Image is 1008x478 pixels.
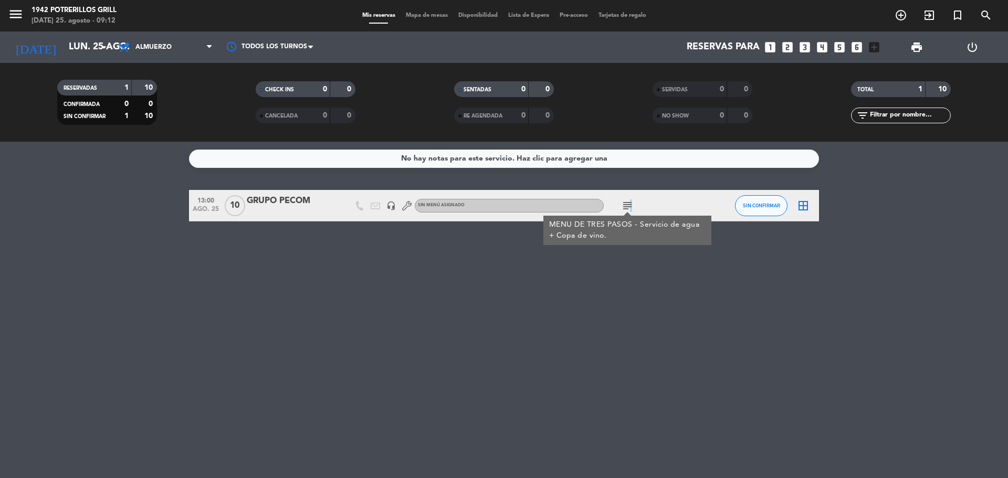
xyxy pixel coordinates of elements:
strong: 0 [521,112,526,119]
i: looks_two [781,40,794,54]
span: SERVIDAS [662,87,688,92]
i: menu [8,6,24,22]
span: Disponibilidad [453,13,503,18]
i: power_settings_new [966,41,979,54]
span: Almuerzo [135,44,172,51]
i: search [980,9,992,22]
i: headset_mic [386,201,396,210]
span: 13:00 [193,194,219,206]
div: 1942 Potrerillos Grill [31,5,117,16]
span: SIN CONFIRMAR [743,203,780,208]
i: add_box [867,40,881,54]
span: print [910,41,923,54]
i: looks_3 [798,40,812,54]
i: exit_to_app [923,9,936,22]
i: looks_6 [850,40,864,54]
span: Lista de Espera [503,13,554,18]
i: looks_4 [815,40,829,54]
span: RE AGENDADA [464,113,502,119]
i: add_circle_outline [895,9,907,22]
span: SIN CONFIRMAR [64,114,106,119]
div: [DATE] 25. agosto - 09:12 [31,16,117,26]
i: border_all [797,199,810,212]
div: MENU DE TRES PASOS - Servicio de agua + Copa de vino. [549,219,706,241]
span: Sin menú asignado [418,203,465,207]
span: Reservas para [687,42,760,52]
strong: 0 [124,100,129,108]
span: Mapa de mesas [401,13,453,18]
strong: 10 [144,112,155,120]
span: Pre-acceso [554,13,593,18]
button: menu [8,6,24,26]
strong: 1 [124,84,129,91]
span: Tarjetas de regalo [593,13,652,18]
strong: 0 [744,86,750,93]
span: 10 [225,195,245,216]
strong: 0 [720,112,724,119]
span: CANCELADA [265,113,298,119]
strong: 0 [323,112,327,119]
div: LOG OUT [944,31,1000,63]
span: ago. 25 [193,206,219,218]
i: arrow_drop_down [98,41,110,54]
strong: 0 [323,86,327,93]
div: GRUPO PECOM [247,194,336,208]
strong: 0 [521,86,526,93]
button: SIN CONFIRMAR [735,195,787,216]
strong: 0 [545,112,552,119]
i: turned_in_not [951,9,964,22]
span: TOTAL [857,87,874,92]
span: CHECK INS [265,87,294,92]
span: SENTADAS [464,87,491,92]
i: looks_5 [833,40,846,54]
i: looks_one [763,40,777,54]
strong: 1 [124,112,129,120]
strong: 1 [918,86,922,93]
strong: 0 [545,86,552,93]
strong: 0 [347,112,353,119]
strong: 10 [144,84,155,91]
strong: 0 [720,86,724,93]
strong: 10 [938,86,949,93]
i: [DATE] [8,36,64,59]
div: No hay notas para este servicio. Haz clic para agregar una [401,153,607,165]
strong: 0 [744,112,750,119]
span: NO SHOW [662,113,689,119]
i: filter_list [856,109,869,122]
i: subject [621,199,634,212]
input: Filtrar por nombre... [869,110,950,121]
span: Mis reservas [357,13,401,18]
strong: 0 [347,86,353,93]
strong: 0 [149,100,155,108]
span: CONFIRMADA [64,102,100,107]
span: RESERVADAS [64,86,97,91]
